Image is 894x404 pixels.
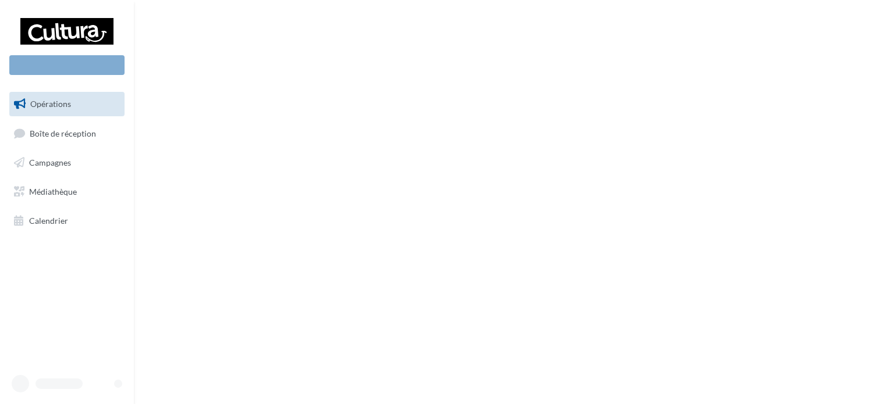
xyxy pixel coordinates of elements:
span: Boîte de réception [30,128,96,138]
a: Campagnes [7,151,127,175]
span: Campagnes [29,158,71,167]
div: Nouvelle campagne [9,55,125,75]
a: Opérations [7,92,127,116]
span: Calendrier [29,215,68,225]
span: Médiathèque [29,187,77,196]
span: Opérations [30,99,71,109]
a: Boîte de réception [7,121,127,146]
a: Médiathèque [7,180,127,204]
a: Calendrier [7,209,127,233]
